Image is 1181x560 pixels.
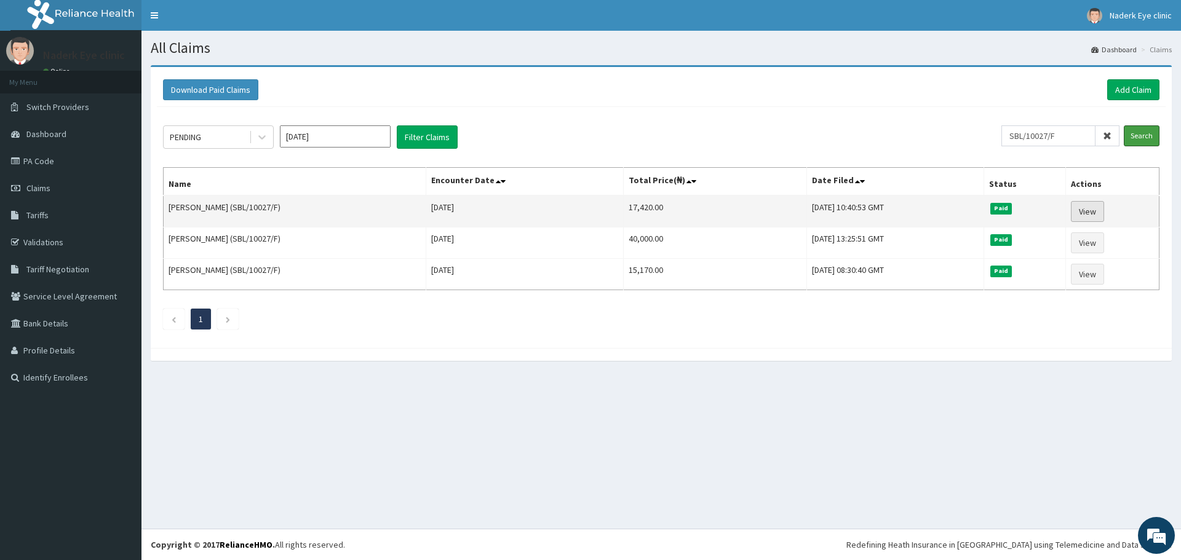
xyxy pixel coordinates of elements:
[164,168,426,196] th: Name
[199,314,203,325] a: Page 1 is your current page
[1110,10,1172,21] span: Naderk Eye clinic
[990,266,1012,277] span: Paid
[26,183,50,194] span: Claims
[1071,201,1104,222] a: View
[1107,79,1159,100] a: Add Claim
[151,539,275,550] strong: Copyright © 2017 .
[164,259,426,290] td: [PERSON_NAME] (SBL/10027/F)
[171,314,177,325] a: Previous page
[64,69,207,85] div: Chat with us now
[624,195,807,227] td: 17,420.00
[23,61,50,92] img: d_794563401_company_1708531726252_794563401
[202,6,231,36] div: Minimize live chat window
[624,168,807,196] th: Total Price(₦)
[990,203,1012,214] span: Paid
[1065,168,1159,196] th: Actions
[141,529,1181,560] footer: All rights reserved.
[71,155,170,279] span: We're online!
[170,131,201,143] div: PENDING
[1001,125,1096,146] input: Search by HMO ID
[26,128,66,140] span: Dashboard
[225,314,231,325] a: Next page
[426,168,624,196] th: Encounter Date
[6,336,234,379] textarea: Type your message and hit 'Enter'
[1071,232,1104,253] a: View
[151,40,1172,56] h1: All Claims
[43,50,125,61] p: Naderk Eye clinic
[164,227,426,259] td: [PERSON_NAME] (SBL/10027/F)
[43,67,73,76] a: Online
[426,195,624,227] td: [DATE]
[1138,44,1172,55] li: Claims
[220,539,272,550] a: RelianceHMO
[990,234,1012,245] span: Paid
[26,210,49,221] span: Tariffs
[807,259,984,290] td: [DATE] 08:30:40 GMT
[984,168,1065,196] th: Status
[1091,44,1137,55] a: Dashboard
[26,264,89,275] span: Tariff Negotiation
[26,101,89,112] span: Switch Providers
[624,259,807,290] td: 15,170.00
[624,227,807,259] td: 40,000.00
[807,168,984,196] th: Date Filed
[6,37,34,65] img: User Image
[164,195,426,227] td: [PERSON_NAME] (SBL/10027/F)
[397,125,458,149] button: Filter Claims
[1071,264,1104,285] a: View
[846,538,1172,551] div: Redefining Heath Insurance in [GEOGRAPHIC_DATA] using Telemedicine and Data Science!
[807,195,984,227] td: [DATE] 10:40:53 GMT
[426,227,624,259] td: [DATE]
[807,227,984,259] td: [DATE] 13:25:51 GMT
[1087,8,1102,23] img: User Image
[280,125,391,148] input: Select Month and Year
[426,259,624,290] td: [DATE]
[163,79,258,100] button: Download Paid Claims
[1124,125,1159,146] input: Search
